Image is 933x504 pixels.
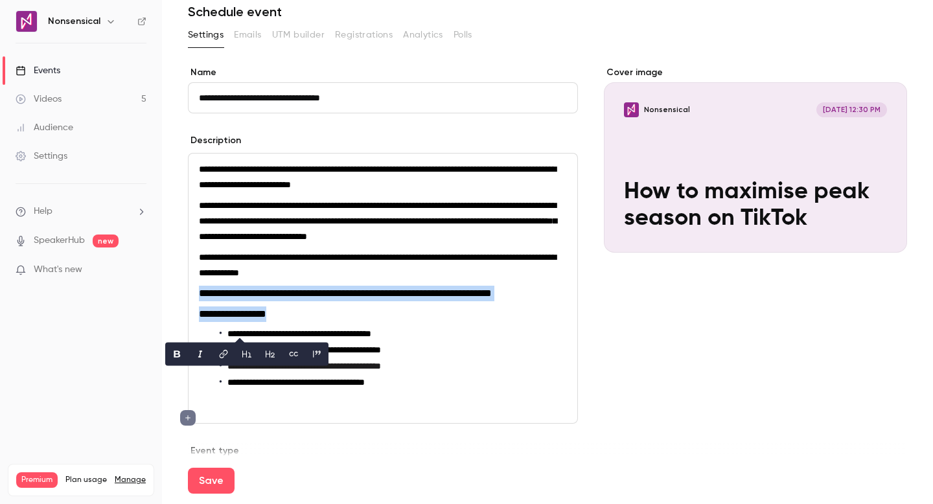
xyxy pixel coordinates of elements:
[48,15,100,28] h6: Nonsensical
[115,475,146,485] a: Manage
[34,205,52,218] span: Help
[16,121,73,134] div: Audience
[190,344,211,365] button: italic
[335,29,393,42] span: Registrations
[16,205,146,218] li: help-dropdown-opener
[93,235,119,247] span: new
[34,234,85,247] a: SpeakerHub
[604,66,907,253] section: Cover image
[604,66,907,79] label: Cover image
[272,29,325,42] span: UTM builder
[65,475,107,485] span: Plan usage
[16,93,62,106] div: Videos
[213,344,234,365] button: link
[403,29,443,42] span: Analytics
[188,4,907,19] h1: Schedule event
[188,153,578,424] section: description
[189,154,577,423] div: editor
[188,468,235,494] button: Save
[34,263,82,277] span: What's new
[454,29,472,42] span: Polls
[16,472,58,488] span: Premium
[188,66,578,79] label: Name
[16,150,67,163] div: Settings
[16,11,37,32] img: Nonsensical
[131,264,146,276] iframe: Noticeable Trigger
[167,344,187,365] button: bold
[306,344,327,365] button: blockquote
[188,134,241,147] label: Description
[188,25,224,45] button: Settings
[234,29,261,42] span: Emails
[16,64,60,77] div: Events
